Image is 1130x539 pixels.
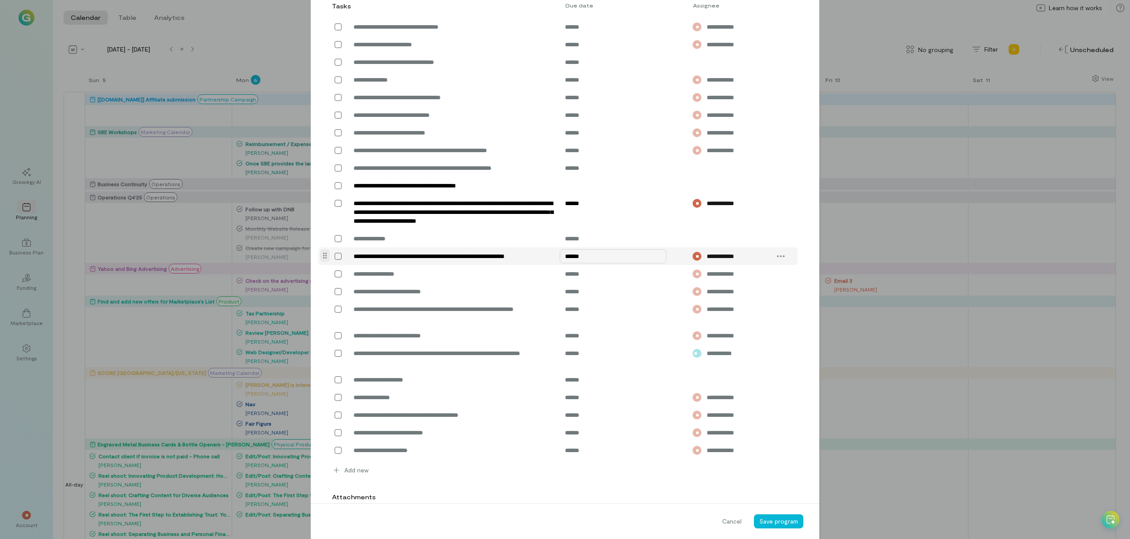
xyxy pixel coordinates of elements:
[722,517,742,526] span: Cancel
[754,514,803,528] button: Save program
[759,517,798,525] span: Save program
[332,493,376,502] label: Attachments
[332,2,349,11] div: Tasks
[344,466,369,475] span: Add new
[688,2,772,9] div: Assignee
[560,2,687,9] div: Due date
